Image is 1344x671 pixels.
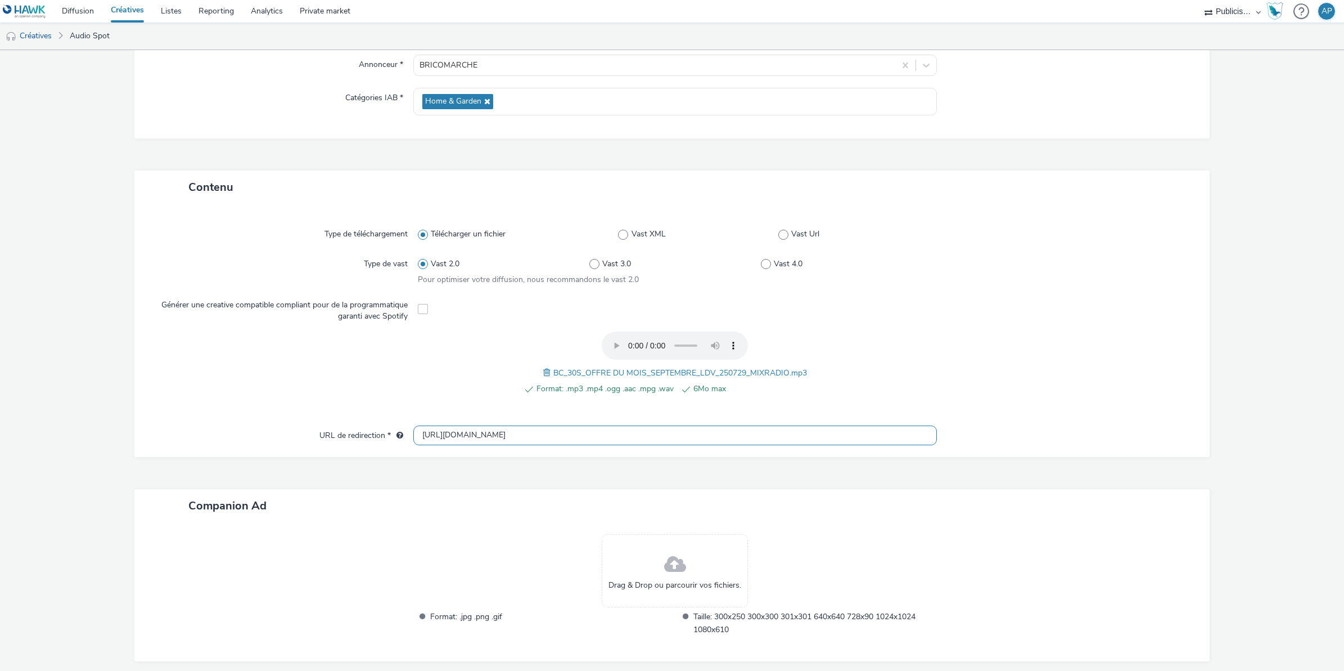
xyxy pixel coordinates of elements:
input: url... [413,426,937,445]
span: Format: .jpg .png .gif [430,610,674,636]
span: Contenu [188,180,233,195]
label: Annonceur * [354,55,408,70]
a: Hawk Academy [1266,2,1288,20]
label: Type de téléchargement [320,224,412,240]
span: Vast 4.0 [774,258,802,270]
label: Type de vast [359,254,412,270]
a: Audio Spot [64,23,115,50]
label: Catégories IAB * [341,88,408,104]
div: L'URL de redirection sera utilisée comme URL de validation avec certains SSP et ce sera l'URL de ... [391,430,403,441]
span: 6Mo max [693,382,831,396]
span: Vast XML [632,229,666,240]
span: Pour optimiser votre diffusion, nous recommandons le vast 2.0 [418,274,639,285]
label: Générer une creative compatible compliant pour de la programmatique garanti avec Spotify [155,295,412,323]
span: Vast Url [791,229,819,240]
span: Format: .mp3 .mp4 .ogg .aac .mpg .wav [536,382,674,396]
span: Taille: 300x250 300x300 301x301 640x640 728x90 1024x1024 1080x610 [693,610,937,636]
span: Companion Ad [188,498,267,513]
img: Hawk Academy [1266,2,1283,20]
div: AP [1322,3,1332,20]
span: Télécharger un fichier [431,229,506,240]
span: Vast 2.0 [431,258,459,270]
span: Home & Garden [425,97,481,106]
span: BC_30S_OFFRE DU MOIS_SEPTEMBRE_LDV_250729_MIXRADIO.mp3 [553,368,807,378]
img: audio [6,31,17,42]
span: Drag & Drop ou parcourir vos fichiers. [608,580,741,591]
img: undefined Logo [3,5,46,19]
span: Vast 3.0 [602,258,631,270]
label: URL de redirection * [315,426,408,441]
